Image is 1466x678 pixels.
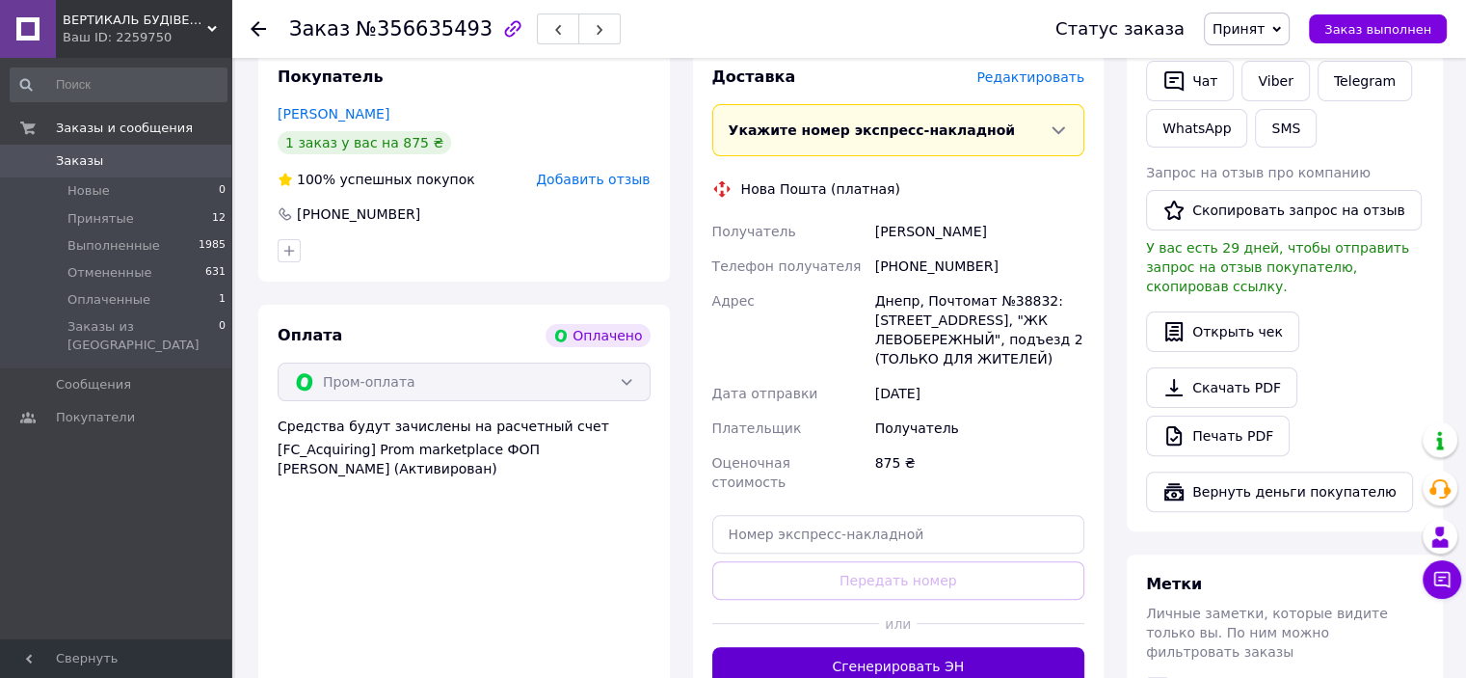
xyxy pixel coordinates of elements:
span: 0 [219,318,226,353]
a: Viber [1241,61,1309,101]
span: Заказ выполнен [1324,22,1431,37]
a: [PERSON_NAME] [278,106,389,122]
div: Днепр, Почтомат №38832: [STREET_ADDRESS], "ЖК ЛЕВОБЕРЕЖНЫЙ", подъезд 2 (ТОЛЬКО ДЛЯ ЖИТЕЛЕЙ) [871,284,1088,376]
span: 12 [212,210,226,228]
span: Добавить отзыв [536,172,650,187]
div: [FC_Acquiring] Prom marketplace ФОП [PERSON_NAME] (Активирован) [278,440,651,478]
span: Личные заметки, которые видите только вы. По ним можно фильтровать заказы [1146,606,1388,660]
span: Дата отправки [712,386,818,401]
div: Нова Пошта (платная) [736,179,905,199]
div: успешных покупок [278,170,475,189]
div: Вернуться назад [251,19,266,39]
span: 631 [205,264,226,282]
span: Покупатель [278,68,383,86]
div: [PHONE_NUMBER] [871,249,1088,284]
div: 1 заказ у вас на 875 ₴ [278,131,451,154]
span: Телефон получателя [712,258,862,274]
span: Оплата [278,326,342,344]
button: Открыть чек [1146,312,1299,352]
button: Вернуть деньги покупателю [1146,472,1413,512]
span: Принят [1213,21,1265,37]
span: Укажите номер экспресс-накладной [729,122,1016,138]
span: №356635493 [356,17,493,41]
span: Принятые [67,210,134,228]
span: Плательщик [712,420,802,436]
div: [PHONE_NUMBER] [295,204,422,224]
div: Оплачено [546,324,650,347]
input: Номер экспресс-накладной [712,515,1085,554]
span: У вас есть 29 дней, чтобы отправить запрос на отзыв покупателю, скопировав ссылку. [1146,240,1409,294]
span: Сообщения [56,376,131,393]
span: или [879,614,917,634]
span: Метки [1146,575,1202,593]
span: Оценочная стоимость [712,455,790,490]
span: Доставка [712,68,796,86]
span: Редактировать [976,69,1084,85]
div: Ваш ID: 2259750 [63,29,231,46]
span: 1985 [199,237,226,255]
span: Заказы и сообщения [56,120,193,137]
span: Выполненные [67,237,160,255]
button: Заказ выполнен [1309,14,1447,43]
span: Запрос на отзыв про компанию [1146,165,1371,180]
span: 0 [219,182,226,200]
span: Новые [67,182,110,200]
span: 100% [297,172,335,187]
button: Скопировать запрос на отзыв [1146,190,1422,231]
span: Отмененные [67,264,151,282]
div: Статус заказа [1055,19,1185,39]
span: Заказ [289,17,350,41]
div: [PERSON_NAME] [871,214,1088,249]
span: Адрес [712,293,755,309]
button: Чат [1146,61,1234,101]
input: Поиск [10,68,227,102]
span: Покупатели [56,409,135,426]
a: Скачать PDF [1146,367,1297,408]
span: 1 [219,291,226,309]
span: Получатель [712,224,796,239]
a: Telegram [1318,61,1412,101]
button: SMS [1255,109,1317,148]
span: Оплаченные [67,291,150,309]
button: Чат с покупателем [1423,560,1461,599]
span: Заказы из [GEOGRAPHIC_DATA] [67,318,219,353]
div: [DATE] [871,376,1088,411]
a: WhatsApp [1146,109,1247,148]
div: Средства будут зачислены на расчетный счет [278,417,651,478]
a: Печать PDF [1146,416,1290,456]
span: Заказы [56,152,103,170]
span: ВЕРТИКАЛЬ БУДІВЕЛЬНИХ ТЕХНОЛОГІЙ [63,12,207,29]
div: 875 ₴ [871,446,1088,500]
div: Получатель [871,411,1088,446]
